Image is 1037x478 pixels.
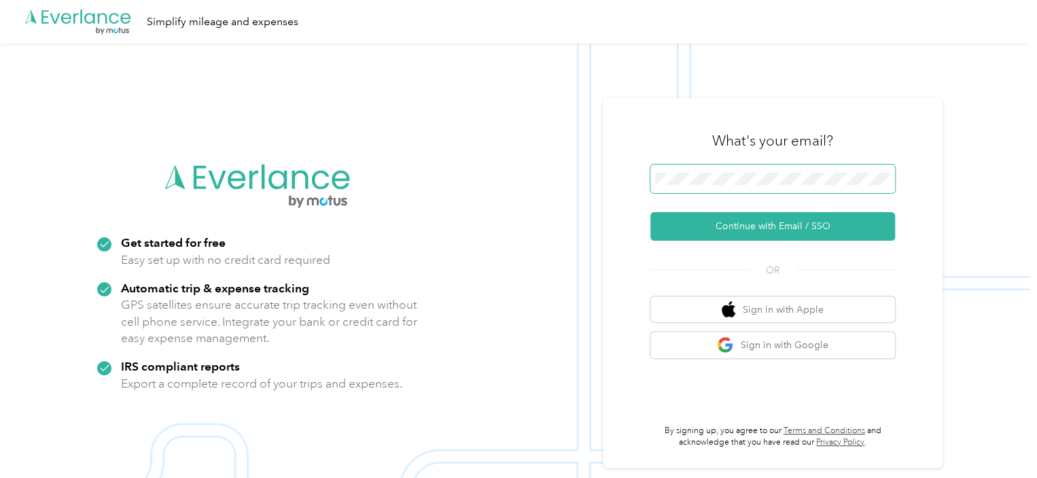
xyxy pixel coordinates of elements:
[650,332,895,358] button: google logoSign in with Google
[650,296,895,323] button: apple logoSign in with Apple
[121,359,240,373] strong: IRS compliant reports
[121,296,418,347] p: GPS satellites ensure accurate trip tracking even without cell phone service. Integrate your bank...
[121,252,330,269] p: Easy set up with no credit card required
[749,263,796,277] span: OR
[650,212,895,241] button: Continue with Email / SSO
[722,301,735,318] img: apple logo
[650,425,895,449] p: By signing up, you agree to our and acknowledge that you have read our .
[121,281,309,295] strong: Automatic trip & expense tracking
[717,337,734,354] img: google logo
[121,235,226,250] strong: Get started for free
[121,375,402,392] p: Export a complete record of your trips and expenses.
[816,437,864,447] a: Privacy Policy
[147,14,298,31] div: Simplify mileage and expenses
[712,131,833,150] h3: What's your email?
[784,426,865,436] a: Terms and Conditions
